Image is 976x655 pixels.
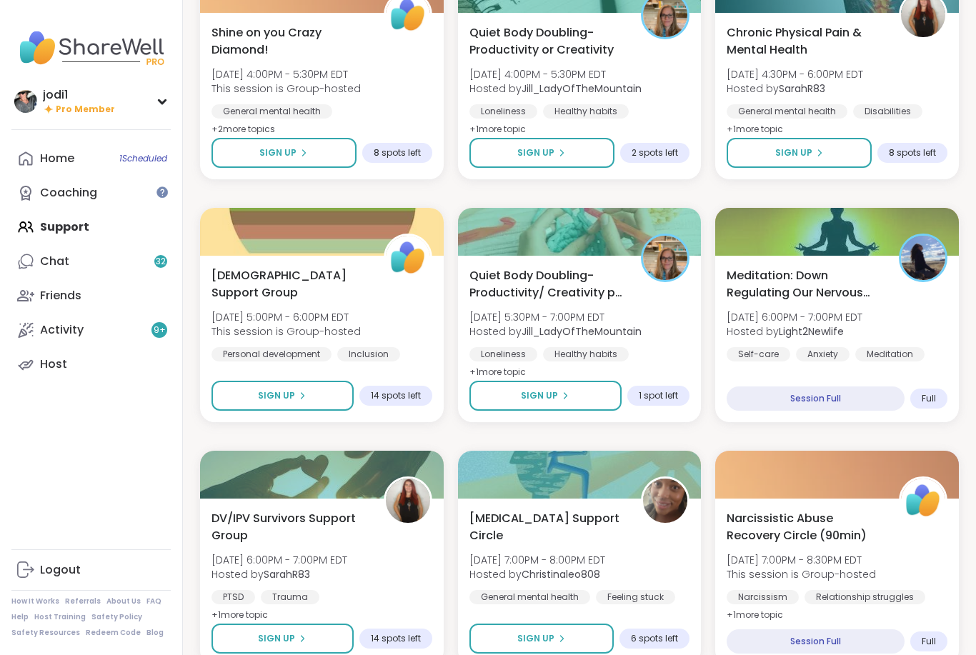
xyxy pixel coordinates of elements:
span: Shine on you Crazy Diamond! [211,24,368,59]
img: ShareWell [901,479,945,523]
b: Jill_LadyOfTheMountain [522,81,642,96]
div: Home [40,151,74,166]
b: Christinaleo808 [522,567,600,581]
button: Sign Up [469,381,622,411]
a: Referrals [65,596,101,606]
span: 1 Scheduled [119,153,167,164]
div: General mental health [469,590,590,604]
span: Sign Up [258,632,295,645]
span: 6 spots left [631,633,678,644]
span: Full [922,636,936,647]
button: Sign Up [211,381,354,411]
span: Sign Up [775,146,812,159]
span: 8 spots left [889,147,936,159]
div: Chat [40,254,69,269]
img: SarahR83 [386,479,430,523]
span: 14 spots left [371,633,421,644]
img: Jill_LadyOfTheMountain [643,236,687,280]
a: Friends [11,279,171,313]
button: Sign Up [211,624,354,654]
span: Sign Up [517,632,554,645]
span: Hosted by [727,324,862,339]
a: Blog [146,628,164,638]
a: Host [11,347,171,381]
span: [DATE] 6:00PM - 7:00PM EDT [211,553,347,567]
div: Healthy habits [543,347,629,361]
span: Sign Up [521,389,558,402]
span: Chronic Physical Pain & Mental Health [727,24,883,59]
span: [MEDICAL_DATA] Support Circle [469,510,626,544]
span: [DATE] 7:00PM - 8:00PM EDT [469,553,605,567]
span: This session is Group-hosted [211,81,361,96]
span: [DATE] 4:00PM - 5:30PM EDT [211,67,361,81]
button: Sign Up [211,138,357,168]
span: Hosted by [469,324,642,339]
div: General mental health [727,104,847,119]
span: [DATE] 4:00PM - 5:30PM EDT [469,67,642,81]
span: This session is Group-hosted [727,567,876,581]
img: Light2Newlife [901,236,945,280]
button: Sign Up [727,138,872,168]
img: ShareWell [386,236,430,280]
span: Sign Up [259,146,297,159]
a: Help [11,612,29,622]
span: [DATE] 5:30PM - 7:00PM EDT [469,310,642,324]
span: Quiet Body Doubling- Productivity or Creativity [469,24,626,59]
span: Hosted by [469,81,642,96]
span: 9 + [154,324,166,336]
div: Session Full [727,386,905,411]
span: [DATE] 4:30PM - 6:00PM EDT [727,67,863,81]
span: Sign Up [258,389,295,402]
iframe: Spotlight [156,186,168,198]
div: Loneliness [469,104,537,119]
a: Host Training [34,612,86,622]
b: Light2Newlife [779,324,844,339]
span: Meditation: Down Regulating Our Nervous System [727,267,883,301]
div: jodi1 [43,87,115,103]
a: Coaching [11,176,171,210]
a: Safety Resources [11,628,80,638]
div: General mental health [211,104,332,119]
span: Full [922,393,936,404]
b: SarahR83 [264,567,310,581]
span: Hosted by [211,567,347,581]
img: Christinaleo808 [643,479,687,523]
button: Sign Up [469,624,614,654]
div: Anxiety [796,347,850,361]
img: jodi1 [14,90,37,113]
div: Healthy habits [543,104,629,119]
span: Quiet Body Doubling- Productivity/ Creativity pt 2 [469,267,626,301]
span: 8 spots left [374,147,421,159]
div: Self-care [727,347,790,361]
span: [DATE] 6:00PM - 7:00PM EDT [727,310,862,324]
div: Logout [40,562,81,578]
a: FAQ [146,596,161,606]
span: [DATE] 7:00PM - 8:30PM EDT [727,553,876,567]
a: How It Works [11,596,59,606]
div: Relationship struggles [805,590,925,604]
a: Activity9+ [11,313,171,347]
span: 2 spots left [632,147,678,159]
span: Hosted by [469,567,605,581]
div: PTSD [211,590,255,604]
div: Trauma [261,590,319,604]
span: 14 spots left [371,390,421,401]
div: Coaching [40,185,97,201]
b: SarahR83 [779,81,825,96]
span: Narcissistic Abuse Recovery Circle (90min) [727,510,883,544]
div: Meditation [855,347,925,361]
div: Host [40,356,67,372]
div: Session Full [727,629,905,654]
a: Chat32 [11,244,171,279]
a: About Us [106,596,141,606]
a: Home1Scheduled [11,141,171,176]
div: Loneliness [469,347,537,361]
a: Logout [11,553,171,587]
a: Redeem Code [86,628,141,638]
b: Jill_LadyOfTheMountain [522,324,642,339]
span: Sign Up [517,146,554,159]
span: 1 spot left [639,390,678,401]
span: DV/IPV Survivors Support Group [211,510,368,544]
span: [DATE] 5:00PM - 6:00PM EDT [211,310,361,324]
button: Sign Up [469,138,615,168]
